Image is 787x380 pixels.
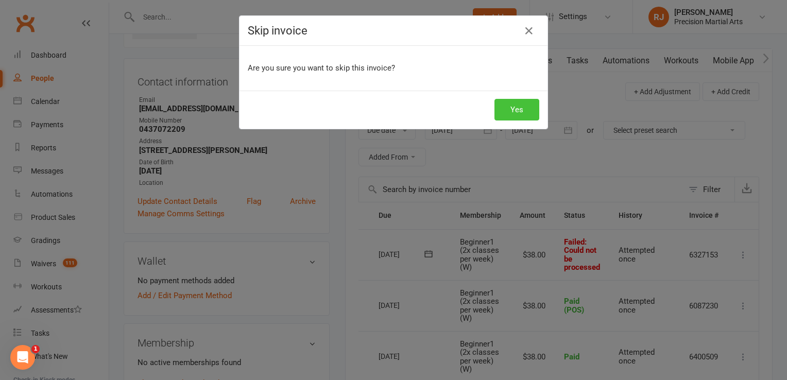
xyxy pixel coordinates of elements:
[31,345,40,353] span: 1
[494,99,539,120] button: Yes
[248,24,539,37] h4: Skip invoice
[248,63,395,73] span: Are you sure you want to skip this invoice?
[521,23,537,39] button: Close
[10,345,35,370] iframe: Intercom live chat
